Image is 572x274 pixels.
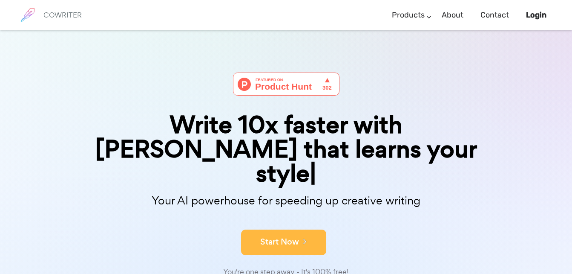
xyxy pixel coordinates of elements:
[526,3,546,28] a: Login
[241,230,326,255] button: Start Now
[480,3,509,28] a: Contact
[73,113,499,186] div: Write 10x faster with [PERSON_NAME] that learns your style
[73,192,499,210] p: Your AI powerhouse for speeding up creative writing
[233,73,339,96] img: Cowriter - Your AI buddy for speeding up creative writing | Product Hunt
[17,4,38,26] img: brand logo
[442,3,463,28] a: About
[526,10,546,20] b: Login
[392,3,425,28] a: Products
[43,11,82,19] h6: COWRITER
